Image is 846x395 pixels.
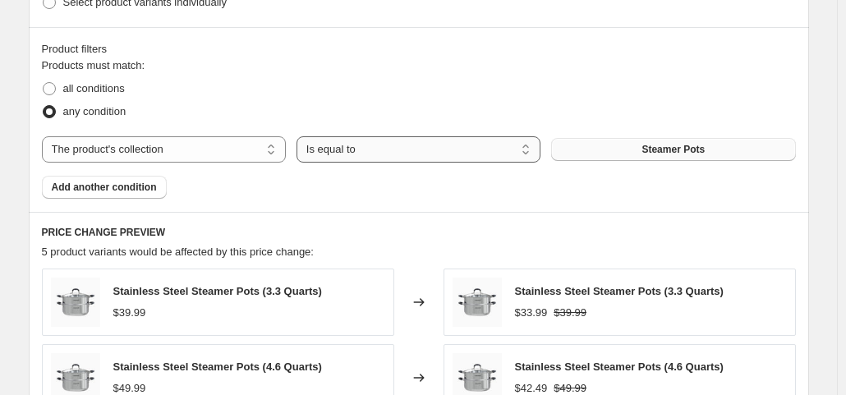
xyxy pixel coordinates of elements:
span: Add another condition [52,181,157,194]
strike: $39.99 [554,305,586,321]
span: all conditions [63,82,125,94]
span: Steamer Pots [641,143,705,156]
div: $33.99 [515,305,548,321]
div: Product filters [42,41,796,57]
span: Products must match: [42,59,145,71]
span: Stainless Steel Steamer Pots (3.3 Quarts) [113,285,322,297]
span: Stainless Steel Steamer Pots (3.3 Quarts) [515,285,724,297]
span: 5 product variants would be affected by this price change: [42,246,314,258]
img: Stainless_Steel_Steamer_Pots_01_b71f68e7-a7ea-4dd0-a509-5b19c2879dc5_80x.jpg [51,278,100,327]
span: Stainless Steel Steamer Pots (4.6 Quarts) [113,361,322,373]
button: Add another condition [42,176,167,199]
span: any condition [63,105,126,117]
button: Steamer Pots [551,138,795,161]
h6: PRICE CHANGE PREVIEW [42,226,796,239]
div: $39.99 [113,305,146,321]
span: Stainless Steel Steamer Pots (4.6 Quarts) [515,361,724,373]
img: Stainless_Steel_Steamer_Pots_01_b71f68e7-a7ea-4dd0-a509-5b19c2879dc5_80x.jpg [453,278,502,327]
